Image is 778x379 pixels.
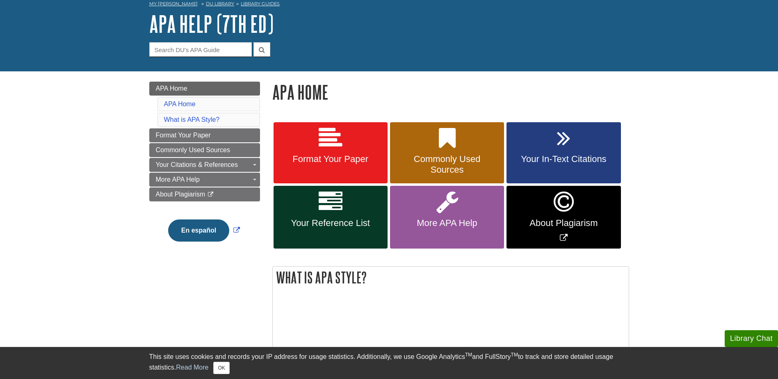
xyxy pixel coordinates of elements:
[207,192,214,197] i: This link opens in a new window
[164,100,196,107] a: APA Home
[280,218,381,228] span: Your Reference List
[390,122,504,184] a: Commonly Used Sources
[149,187,260,201] a: About Plagiarism
[156,132,211,139] span: Format Your Paper
[156,191,205,198] span: About Plagiarism
[156,146,230,153] span: Commonly Used Sources
[156,161,238,168] span: Your Citations & References
[149,0,198,7] a: My [PERSON_NAME]
[149,128,260,142] a: Format Your Paper
[513,154,614,164] span: Your In-Text Citations
[725,330,778,347] button: Library Chat
[513,218,614,228] span: About Plagiarism
[149,82,260,256] div: Guide Page Menu
[506,122,621,184] a: Your In-Text Citations
[213,362,229,374] button: Close
[149,143,260,157] a: Commonly Used Sources
[465,352,472,358] sup: TM
[149,82,260,96] a: APA Home
[272,82,629,103] h1: APA Home
[274,186,388,249] a: Your Reference List
[273,267,629,288] h2: What is APA Style?
[156,85,187,92] span: APA Home
[511,352,518,358] sup: TM
[149,11,274,37] a: APA Help (7th Ed)
[274,122,388,184] a: Format Your Paper
[149,352,629,374] div: This site uses cookies and records your IP address for usage statistics. Additionally, we use Goo...
[506,186,621,249] a: Link opens in new window
[149,173,260,187] a: More APA Help
[156,176,200,183] span: More APA Help
[280,154,381,164] span: Format Your Paper
[166,227,242,234] a: Link opens in new window
[241,1,280,7] a: Library Guides
[164,116,220,123] a: What is APA Style?
[396,154,498,175] span: Commonly Used Sources
[149,158,260,172] a: Your Citations & References
[206,1,234,7] a: DU Library
[168,219,229,242] button: En español
[176,364,208,371] a: Read More
[149,42,252,57] input: Search DU's APA Guide
[396,218,498,228] span: More APA Help
[390,186,504,249] a: More APA Help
